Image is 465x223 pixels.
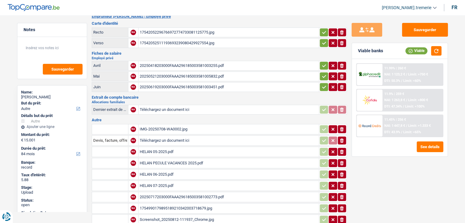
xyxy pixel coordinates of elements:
span: / [403,104,404,108]
div: NA [131,30,136,35]
a: [PERSON_NAME].tremerie [377,3,437,13]
div: record [21,165,83,170]
h3: Extrait de compte bancaire [92,95,347,99]
div: IMG-20250708-WA0002.jpg [140,125,318,134]
div: 17542052511193693239080429927554.jpg [140,38,318,48]
div: Recto [93,30,127,35]
span: / [401,79,402,83]
span: / [401,130,402,134]
div: Simulation Date: [21,210,83,215]
button: Sauvegarder [43,64,83,75]
span: Limit: >800 € [408,98,428,102]
span: Sauvegarder [51,67,74,71]
div: NA [131,172,136,177]
div: NA [131,217,136,222]
h3: Fiches de salaire [92,51,347,55]
span: Limit: <65% [403,130,421,134]
h2: Emprunteur [PERSON_NAME] | Employé privé [92,14,347,19]
div: Upload [21,190,83,195]
div: HELAN 05-2025.pdf [140,147,318,156]
div: 20250717203000FAAA296185003581002773.pdf [140,192,318,202]
div: NA [131,126,136,132]
div: 17542052296766972774733081125775.jpg [140,28,318,37]
div: open [21,203,83,207]
div: Viable [405,47,427,54]
span: Limit: >1.333 € [408,124,431,128]
div: 20250619203000FAAA296185003581003451.pdf [140,82,318,92]
div: NA [131,63,136,68]
div: 5.88 [21,177,83,182]
label: But du prêt: [21,101,82,106]
h5: Notes [24,27,81,32]
div: NA [131,206,136,211]
img: TopCompare Logo [8,4,60,11]
div: 11.9% | 259 € [384,92,404,96]
div: 20250521203000FAAA296185003581005832.pdf [140,72,318,81]
span: / [406,98,407,102]
div: NA [131,74,136,79]
div: 20250418203000FAAA296185003581003255.pdf [140,61,318,70]
div: 1754990179895189210342003718679.jpg [140,204,318,213]
span: Limit: <100% [405,104,425,108]
div: NA [131,194,136,200]
h3: Autre [92,118,347,122]
span: NAI: 1 263,8 € [384,98,405,102]
div: Verso [93,41,127,45]
span: DTI: 43.9% [384,130,400,134]
span: Limit: >750 € [408,72,428,76]
span: / [406,72,407,76]
div: NA [131,183,136,188]
div: NA [131,107,136,112]
img: Cofidis [358,94,381,106]
div: NA [131,160,136,166]
div: HELAN 06-2025.pdf [140,170,318,179]
button: Sauvegarder [402,23,448,37]
div: Banque: [21,160,83,165]
div: Stage: [21,185,83,190]
button: See details [417,141,443,152]
span: NAI: 1 123,2 € [384,72,405,76]
span: NAI: 1 447,8 € [384,124,405,128]
div: Ajouter une ligne [21,125,83,129]
div: Taux d'intérêt: [21,173,83,177]
label: Montant du prêt: [21,132,82,137]
img: Record Credits [358,120,381,131]
span: € [21,138,23,143]
img: AlphaCredit [358,71,381,78]
div: Status: [21,198,83,203]
div: HELAN 07-2025.pdf [140,181,318,190]
div: NA [131,149,136,155]
span: DTI: 47.34% [384,104,402,108]
h2: Allocations familiales [92,101,347,104]
div: NA [131,84,136,90]
div: fr [452,5,457,10]
h2: Employé privé [92,57,347,60]
div: NA [131,138,136,143]
label: Durée du prêt: [21,146,82,151]
span: Limit: <60% [403,79,421,83]
span: / [406,124,407,128]
div: Dernier extrait de compte pour vos allocations familiales [93,107,127,112]
div: 11.99% | 260 € [384,66,406,70]
div: Viable banks [358,48,383,53]
div: Juin [93,85,127,89]
div: Avril [93,63,127,68]
div: Détails but du prêt [21,113,83,118]
div: NA [131,40,136,46]
div: [PERSON_NAME] [21,95,83,100]
div: 11.45% | 256 € [384,118,406,122]
div: Mai [93,74,127,79]
span: [PERSON_NAME].tremerie [382,5,431,10]
div: HELAN PECULE VACANCES 2025.pdf [140,159,318,168]
div: Name: [21,90,83,95]
h3: Carte d'identité [92,21,347,25]
span: DTI: 50.3% [384,79,400,83]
